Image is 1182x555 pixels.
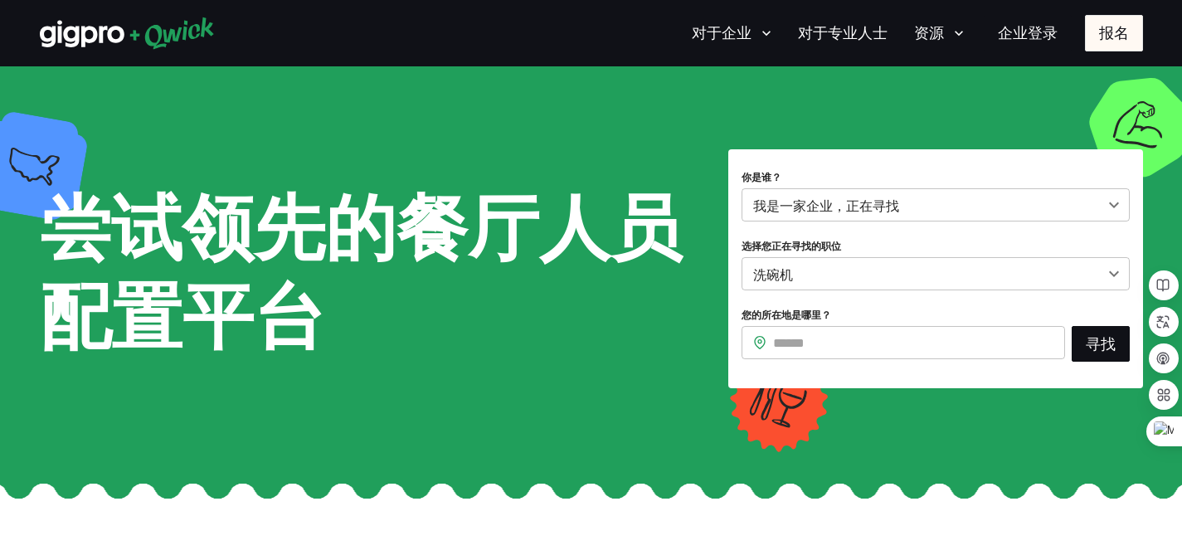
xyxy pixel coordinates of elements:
[753,197,899,214] font: 我是一家企业，正在寻找
[742,308,831,321] font: 您的所在地是哪里？
[1086,333,1116,353] font: 寻找
[742,239,841,252] font: 选择您正在寻找的职位
[791,18,894,47] a: 对于专业人士
[685,18,778,47] button: 对于企业
[40,177,682,362] font: 尝试领先的餐厅人员配置平台
[998,23,1058,43] font: 企业登录
[692,23,752,43] font: 对于企业
[742,170,781,183] font: 你是谁？
[984,15,1072,51] a: 企业登录
[798,23,888,43] font: 对于专业人士
[907,18,970,47] button: 资源
[914,23,944,43] font: 资源
[753,265,793,283] font: 洗碗机
[1099,23,1129,43] font: 报名
[1085,15,1143,51] button: 报名
[1072,326,1130,362] button: 寻找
